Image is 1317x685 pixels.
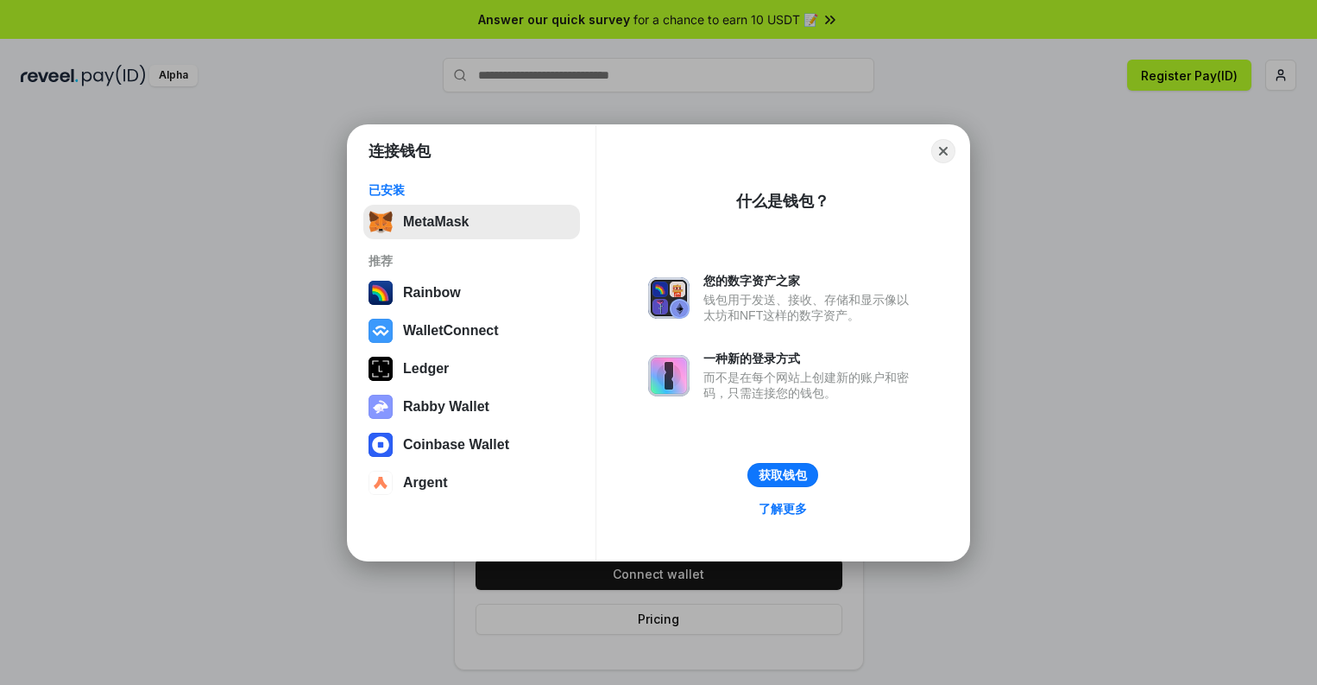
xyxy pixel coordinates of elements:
img: svg+xml,%3Csvg%20width%3D%2228%22%20height%3D%2228%22%20viewBox%3D%220%200%2028%2028%22%20fill%3D... [369,433,393,457]
div: MetaMask [403,214,469,230]
img: svg+xml,%3Csvg%20width%3D%22120%22%20height%3D%22120%22%20viewBox%3D%220%200%20120%20120%22%20fil... [369,281,393,305]
button: Argent [363,466,580,500]
img: svg+xml,%3Csvg%20width%3D%2228%22%20height%3D%2228%22%20viewBox%3D%220%200%2028%2028%22%20fill%3D... [369,319,393,343]
div: Ledger [403,361,449,377]
div: Rainbow [403,285,461,301]
div: 获取钱包 [759,467,807,483]
div: 已安装 [369,182,575,198]
div: 推荐 [369,253,575,269]
div: Rabby Wallet [403,399,489,415]
div: 了解更多 [759,501,807,517]
img: svg+xml,%3Csvg%20width%3D%2228%22%20height%3D%2228%22%20viewBox%3D%220%200%2028%2028%22%20fill%3D... [369,471,393,495]
button: WalletConnect [363,314,580,348]
div: 一种新的登录方式 [703,351,917,366]
button: Rabby Wallet [363,390,580,424]
img: svg+xml,%3Csvg%20xmlns%3D%22http%3A%2F%2Fwww.w3.org%2F2000%2Fsvg%22%20fill%3D%22none%22%20viewBox... [369,395,393,419]
div: 什么是钱包？ [736,191,829,212]
button: Ledger [363,352,580,386]
div: 钱包用于发送、接收、存储和显示像以太坊和NFT这样的数字资产。 [703,292,917,323]
button: Rainbow [363,276,580,310]
div: Argent [403,475,448,491]
img: svg+xml,%3Csvg%20xmlns%3D%22http%3A%2F%2Fwww.w3.org%2F2000%2Fsvg%22%20fill%3D%22none%22%20viewBox... [648,277,690,319]
button: MetaMask [363,205,580,239]
button: Close [931,139,955,163]
div: WalletConnect [403,323,499,339]
a: 了解更多 [748,498,817,520]
button: 获取钱包 [747,463,818,487]
div: 而不是在每个网站上创建新的账户和密码，只需连接您的钱包。 [703,370,917,401]
img: svg+xml,%3Csvg%20xmlns%3D%22http%3A%2F%2Fwww.w3.org%2F2000%2Fsvg%22%20width%3D%2228%22%20height%3... [369,357,393,381]
div: Coinbase Wallet [403,437,509,453]
div: 您的数字资产之家 [703,273,917,289]
img: svg+xml,%3Csvg%20fill%3D%22none%22%20height%3D%2233%22%20viewBox%3D%220%200%2035%2033%22%20width%... [369,210,393,234]
h1: 连接钱包 [369,141,431,162]
img: svg+xml,%3Csvg%20xmlns%3D%22http%3A%2F%2Fwww.w3.org%2F2000%2Fsvg%22%20fill%3D%22none%22%20viewBox... [648,355,690,396]
button: Coinbase Wallet [363,428,580,462]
